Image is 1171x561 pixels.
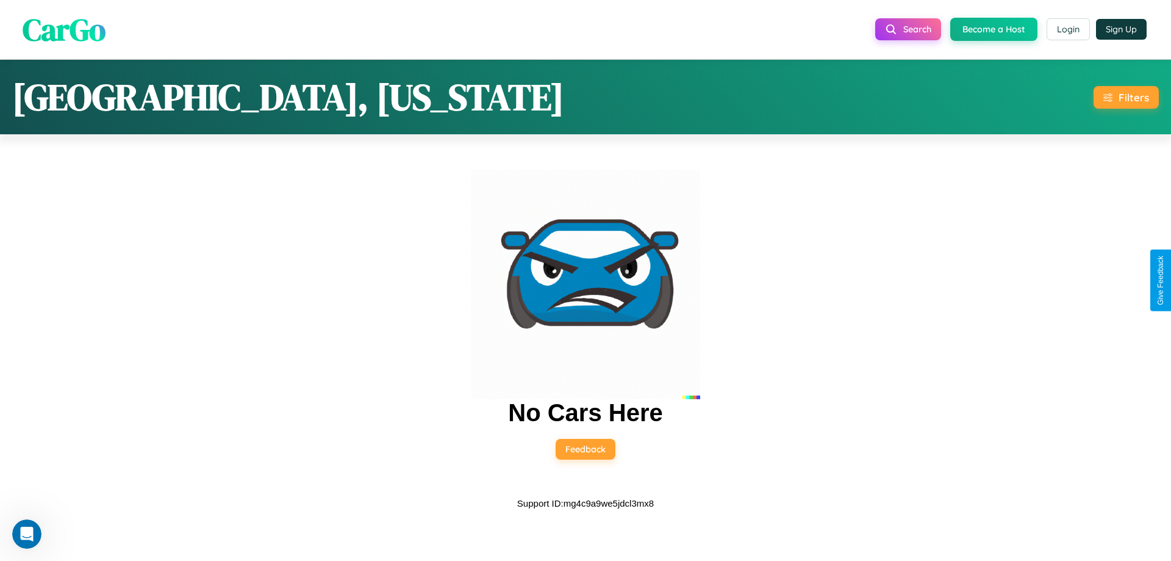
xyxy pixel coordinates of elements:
img: car [471,170,700,399]
span: Search [903,24,931,35]
button: Sign Up [1096,19,1147,40]
h1: [GEOGRAPHIC_DATA], [US_STATE] [12,72,564,122]
button: Search [875,18,941,40]
button: Feedback [556,439,615,460]
p: Support ID: mg4c9a9we5jdcl3mx8 [517,495,654,512]
span: CarGo [23,8,106,50]
button: Login [1047,18,1090,40]
h2: No Cars Here [508,399,662,427]
div: Give Feedback [1156,256,1165,305]
div: Filters [1119,91,1149,104]
button: Filters [1094,86,1159,109]
iframe: Intercom live chat [12,519,41,549]
button: Become a Host [950,18,1037,41]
